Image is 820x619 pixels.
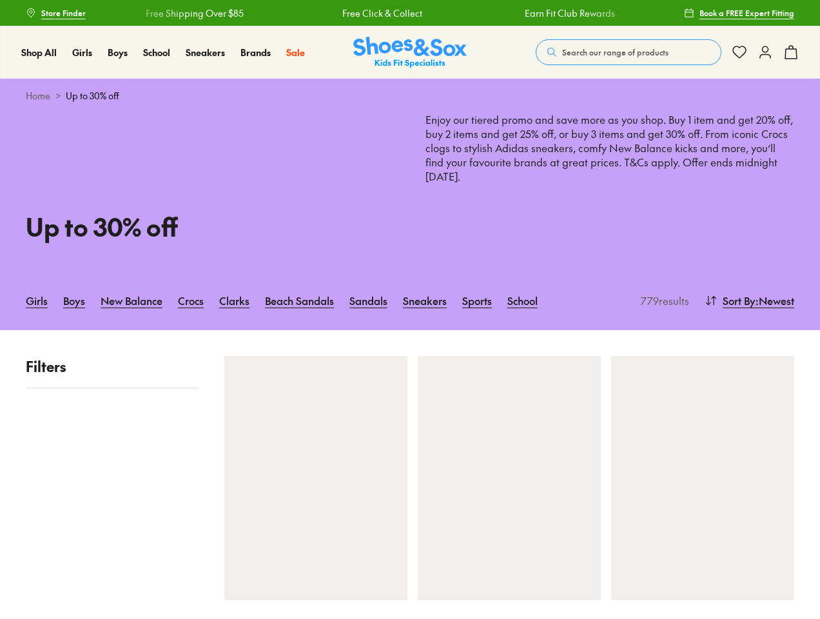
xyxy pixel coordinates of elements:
span: Search our range of products [562,46,669,58]
a: Beach Sandals [265,286,334,315]
a: Earn Fit Club Rewards [523,6,614,20]
a: Sandals [349,286,387,315]
a: Book a FREE Expert Fitting [684,1,794,25]
a: Boys [63,286,85,315]
a: Shop All [21,46,57,59]
button: Search our range of products [536,39,721,65]
a: Free Click & Collect [342,6,422,20]
a: Sneakers [186,46,225,59]
p: Filters [26,356,199,377]
a: Clarks [219,286,249,315]
p: Enjoy our tiered promo and save more as you shop. Buy 1 item and get 20% off, buy 2 items and get... [425,113,794,240]
button: Sort By:Newest [705,286,794,315]
span: Up to 30% off [66,89,119,103]
a: Brands [240,46,271,59]
span: Sort By [723,293,756,308]
a: School [507,286,538,315]
a: Boys [108,46,128,59]
a: Girls [26,286,48,315]
h1: Up to 30% off [26,208,395,245]
a: Home [26,89,50,103]
p: 779 results [636,293,689,308]
a: Girls [72,46,92,59]
a: Free Shipping Over $85 [145,6,243,20]
a: Sale [286,46,305,59]
span: : Newest [756,293,794,308]
a: School [143,46,170,59]
a: Crocs [178,286,204,315]
a: Sports [462,286,492,315]
span: Store Finder [41,7,86,19]
a: Shoes & Sox [353,37,467,68]
a: New Balance [101,286,162,315]
div: > [26,89,794,103]
a: Sneakers [403,286,447,315]
span: Book a FREE Expert Fitting [699,7,794,19]
a: Store Finder [26,1,86,25]
img: SNS_Logo_Responsive.svg [353,37,467,68]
